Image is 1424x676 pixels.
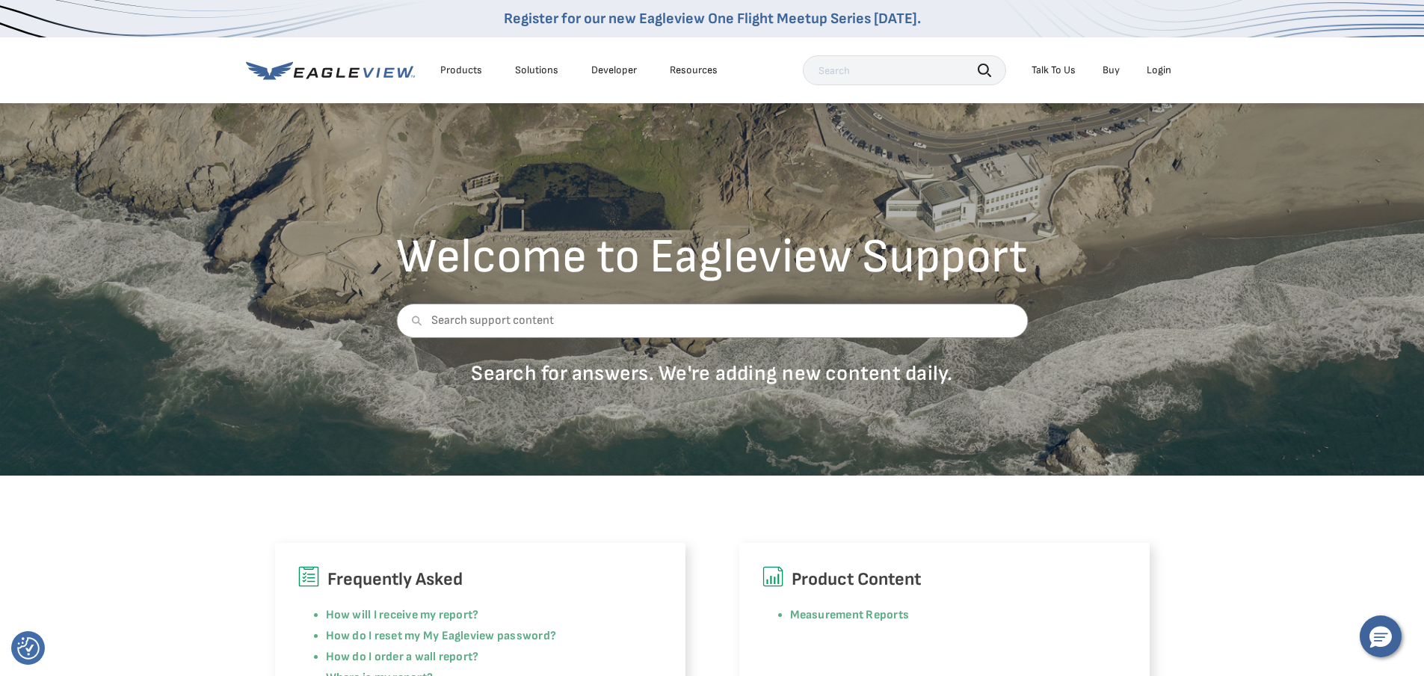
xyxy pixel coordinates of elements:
[762,565,1127,594] h6: Product Content
[504,10,921,28] a: Register for our new Eagleview One Flight Meetup Series [DATE].
[17,637,40,660] img: Revisit consent button
[396,233,1028,281] h2: Welcome to Eagleview Support
[1147,64,1171,77] div: Login
[515,64,558,77] div: Solutions
[326,629,557,643] a: How do I reset my My Eagleview password?
[803,55,1006,85] input: Search
[17,637,40,660] button: Consent Preferences
[1103,64,1120,77] a: Buy
[326,608,479,622] a: How will I receive my report?
[1032,64,1076,77] div: Talk To Us
[396,360,1028,387] p: Search for answers. We're adding new content daily.
[1360,615,1402,657] button: Hello, have a question? Let’s chat.
[298,565,663,594] h6: Frequently Asked
[326,650,479,664] a: How do I order a wall report?
[790,608,910,622] a: Measurement Reports
[440,64,482,77] div: Products
[670,64,718,77] div: Resources
[396,304,1028,338] input: Search support content
[591,64,637,77] a: Developer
